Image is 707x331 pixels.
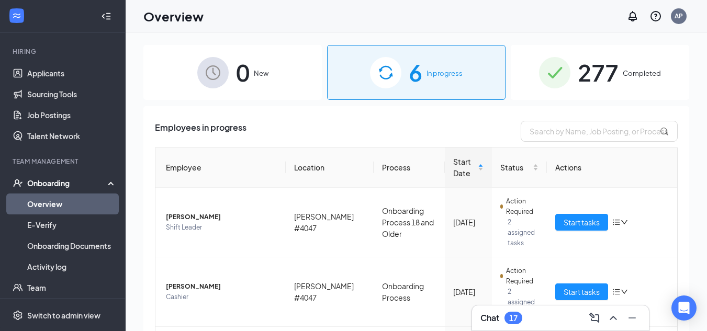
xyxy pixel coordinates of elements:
span: 0 [236,54,250,90]
span: Action Required [506,196,538,217]
th: Status [492,147,547,188]
div: [DATE] [453,286,484,298]
span: Start tasks [564,216,600,228]
div: AP [675,12,683,20]
span: 277 [578,54,619,90]
th: Process [374,147,445,188]
span: down [621,288,628,295]
button: Start tasks [555,214,608,231]
svg: QuestionInfo [649,10,662,22]
svg: ChevronUp [607,312,620,324]
a: E-Verify [27,214,117,235]
svg: Minimize [626,312,638,324]
div: Team Management [13,157,115,166]
div: Hiring [13,47,115,56]
span: In progress [427,68,463,78]
button: Minimize [624,310,641,326]
div: 17 [509,314,518,323]
div: Open Intercom Messenger [671,295,697,321]
td: [PERSON_NAME] #4047 [286,257,374,327]
span: Start Date [453,156,476,179]
span: [PERSON_NAME] [166,212,277,222]
span: Employees in progress [155,121,246,142]
a: Talent Network [27,125,117,146]
svg: Notifications [626,10,639,22]
svg: Settings [13,310,23,321]
td: Onboarding Process 18 and Older [374,188,445,257]
span: Shift Leader [166,222,277,233]
span: down [621,219,628,226]
a: Job Postings [27,105,117,125]
button: Start tasks [555,283,608,300]
span: Action Required [506,266,538,287]
svg: Collapse [101,11,111,21]
td: [PERSON_NAME] #4047 [286,188,374,257]
h1: Overview [143,7,204,25]
a: Overview [27,193,117,214]
a: Activity log [27,256,117,277]
a: Team [27,277,117,298]
span: 2 assigned tasks [508,217,538,248]
div: Switch to admin view [27,310,100,321]
th: Location [286,147,374,188]
span: Status [500,162,531,173]
button: ComposeMessage [586,310,603,326]
span: Start tasks [564,286,600,298]
input: Search by Name, Job Posting, or Process [521,121,678,142]
span: New [254,68,268,78]
a: Sourcing Tools [27,84,117,105]
div: Onboarding [27,178,108,188]
th: Employee [155,147,286,188]
a: Applicants [27,63,117,84]
svg: ComposeMessage [588,312,601,324]
span: [PERSON_NAME] [166,281,277,292]
div: [DATE] [453,216,484,228]
span: Cashier [166,292,277,302]
th: Actions [547,147,677,188]
span: 2 assigned tasks [508,287,538,318]
span: bars [612,288,621,296]
span: 6 [409,54,422,90]
a: Onboarding Documents [27,235,117,256]
td: Onboarding Process [374,257,445,327]
svg: WorkstreamLogo [12,10,22,21]
button: ChevronUp [605,310,622,326]
span: Completed [623,68,661,78]
svg: UserCheck [13,178,23,188]
h3: Chat [480,312,499,324]
span: bars [612,218,621,226]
